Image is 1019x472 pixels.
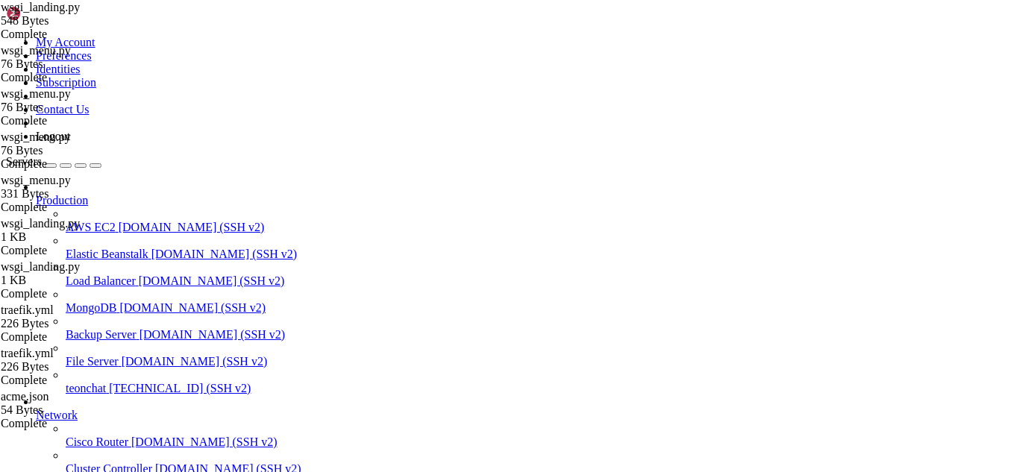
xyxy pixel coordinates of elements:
span: wsgi_landing.py [1,217,80,230]
span: wsgi_menu.py [1,130,71,143]
div: Complete [1,374,139,387]
span: traefik.yml [1,303,54,316]
div: 226 Bytes [1,360,139,374]
span: wsgi_menu.py [1,44,139,71]
span: wsgi_menu.py [1,130,139,157]
div: 76 Bytes [1,144,139,157]
span: wsgi_landing.py [1,1,80,13]
div: Complete [1,330,139,344]
span: wsgi_landing.py [1,1,139,28]
span: wsgi_menu.py [1,44,71,57]
div: Complete [1,201,139,214]
span: wsgi_landing.py [1,217,139,244]
div: 54 Bytes [1,403,139,417]
div: Complete [1,244,139,257]
div: 1 KB [1,230,139,244]
span: acme.json [1,390,139,417]
div: Complete [1,28,139,41]
span: wsgi_landing.py [1,260,80,273]
div: Complete [1,157,139,171]
span: wsgi_landing.py [1,260,139,287]
span: traefik.yml [1,347,54,359]
div: Complete [1,71,139,84]
div: 1 KB [1,274,139,287]
div: 331 Bytes [1,187,139,201]
div: 548 Bytes [1,14,139,28]
span: wsgi_menu.py [1,174,71,186]
div: Complete [1,417,139,430]
div: Complete [1,114,139,128]
span: wsgi_menu.py [1,87,139,114]
span: wsgi_menu.py [1,174,139,201]
div: 226 Bytes [1,317,139,330]
div: 76 Bytes [1,101,139,114]
span: wsgi_menu.py [1,87,71,100]
span: traefik.yml [1,303,139,330]
span: traefik.yml [1,347,139,374]
span: acme.json [1,390,48,403]
div: 76 Bytes [1,57,139,71]
div: Complete [1,287,139,300]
